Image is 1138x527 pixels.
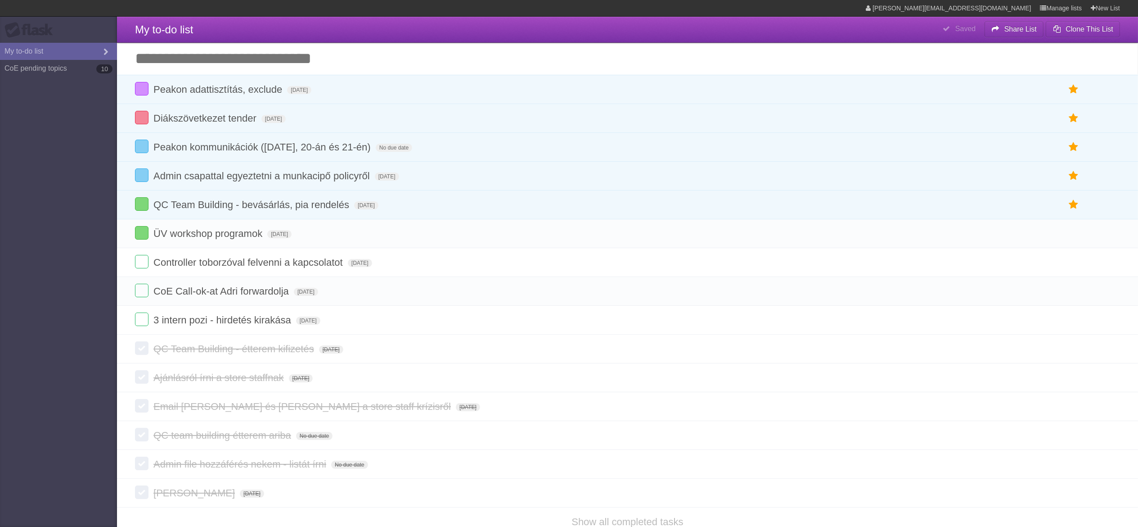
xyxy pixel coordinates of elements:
label: Done [135,370,148,384]
span: [DATE] [289,374,313,382]
label: Done [135,284,148,297]
span: Email [PERSON_NAME] és [PERSON_NAME] a store staff krízisről [153,401,453,412]
div: Flask [4,22,58,38]
span: [DATE] [319,345,343,354]
label: Done [135,457,148,470]
span: ÜV workshop programok [153,228,265,239]
label: Star task [1065,168,1082,183]
span: Admin file hozzáférés nekem - listát írni [153,459,328,470]
span: [DATE] [261,115,286,123]
label: Done [135,255,148,268]
label: Done [135,341,148,355]
span: No due date [296,432,333,440]
label: Done [135,82,148,95]
span: Controller toborzóval felvenni a kapcsolatot [153,257,345,268]
span: [DATE] [287,86,311,94]
button: Share List [985,21,1044,37]
b: Saved [955,25,976,32]
label: Star task [1065,197,1082,212]
span: [DATE] [354,201,378,209]
span: [DATE] [375,173,399,181]
span: Diákszövetkezet tender [153,113,259,124]
span: QC team building étterem ariba [153,430,293,441]
span: Ajánlásról írni a store staffnak [153,372,286,383]
span: [DATE] [296,317,320,325]
span: No due date [376,144,412,152]
label: Done [135,226,148,240]
span: Peakon kommunikációk ([DATE], 20-án és 21-én) [153,141,373,153]
label: Done [135,140,148,153]
span: My to-do list [135,23,193,36]
label: Star task [1065,140,1082,154]
b: 10 [96,64,112,73]
span: CoE Call-ok-at Adri forwardolja [153,286,291,297]
span: [DATE] [240,490,264,498]
label: Star task [1065,111,1082,126]
span: [DATE] [348,259,372,267]
label: Done [135,399,148,413]
label: Done [135,168,148,182]
label: Done [135,111,148,124]
span: Peakon adattisztítás, exclude [153,84,284,95]
span: 3 intern pozi - hirdetés kirakása [153,314,293,326]
span: [DATE] [267,230,292,238]
span: QC Team Building - étterem kifizetés [153,343,316,354]
span: Admin csapattal egyeztetni a munkacipő policyről [153,170,372,182]
b: Clone This List [1066,25,1113,33]
span: [DATE] [456,403,480,411]
b: Share List [1004,25,1037,33]
label: Done [135,428,148,441]
label: Done [135,486,148,499]
label: Done [135,313,148,326]
label: Done [135,197,148,211]
span: [DATE] [294,288,318,296]
span: [PERSON_NAME] [153,487,237,499]
label: Star task [1065,82,1082,97]
button: Clone This List [1046,21,1120,37]
span: No due date [331,461,368,469]
span: QC Team Building - bevásárlás, pia rendelés [153,199,351,210]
